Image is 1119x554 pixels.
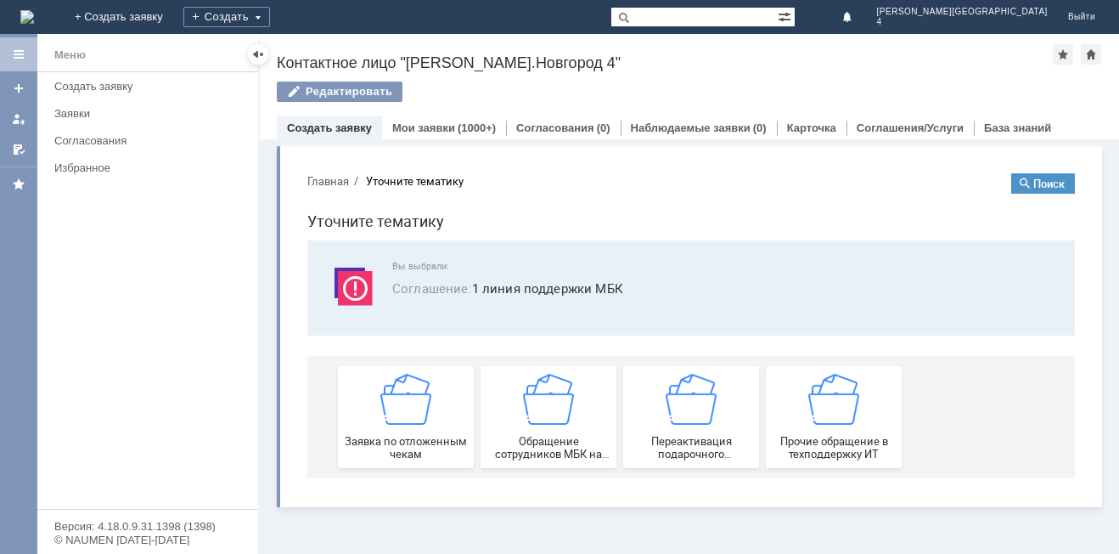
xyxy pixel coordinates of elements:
[631,122,751,134] a: Наблюдаемые заявки
[20,10,34,24] img: logo
[34,101,85,152] img: svg%3E
[48,100,255,127] a: Заявки
[277,54,1053,71] div: Контактное лицо "[PERSON_NAME].Новгород 4"
[54,521,241,532] div: Версия: 4.18.0.9.31.1398 (1398)
[54,107,248,120] div: Заявки
[335,275,460,301] span: Переактивация подарочного сертификата
[54,80,248,93] div: Создать заявку
[5,75,32,102] a: Создать заявку
[229,214,280,265] img: getfafe0041f1c547558d014b707d1d9f05
[5,136,32,163] a: Мои согласования
[753,122,767,134] div: (0)
[54,134,248,147] div: Согласования
[248,44,268,65] div: Скрыть меню
[458,122,496,134] div: (1000+)
[183,7,270,27] div: Создать
[857,122,964,134] a: Соглашения/Услуги
[72,15,170,28] div: Уточните тематику
[287,122,372,134] a: Создать заявку
[54,161,229,174] div: Избранное
[877,17,1048,27] span: 4
[54,45,86,65] div: Меню
[516,122,594,134] a: Согласования
[477,275,603,301] span: Прочие обращение в техподдержку ИТ
[1053,44,1073,65] div: Добавить в избранное
[48,127,255,154] a: Согласования
[1081,44,1101,65] div: Сделать домашней страницей
[778,8,795,24] span: Расширенный поиск
[984,122,1051,134] a: База знаний
[14,14,55,29] button: Главная
[5,105,32,133] a: Мои заявки
[87,214,138,265] img: getfafe0041f1c547558d014b707d1d9f05
[20,10,34,24] a: Перейти на домашнюю страницу
[717,14,781,34] button: Поиск
[187,206,323,308] button: Обращение сотрудников МБК на недоступность тех. поддержки
[372,214,423,265] img: getfafe0041f1c547558d014b707d1d9f05
[98,101,761,112] span: Вы выбрали:
[48,73,255,99] a: Создать заявку
[192,275,318,301] span: Обращение сотрудников МБК на недоступность тех. поддержки
[877,7,1048,17] span: [PERSON_NAME][GEOGRAPHIC_DATA]
[14,49,781,74] h1: Уточните тематику
[329,206,465,308] a: Переактивация подарочного сертификата
[49,275,175,301] span: Заявка по отложенным чекам
[787,122,836,134] a: Карточка
[472,206,608,308] a: Прочие обращение в техподдержку ИТ
[515,214,565,265] img: getfafe0041f1c547558d014b707d1d9f05
[44,206,180,308] button: Заявка по отложенным чекам
[392,122,455,134] a: Мои заявки
[597,122,610,134] div: (0)
[98,119,761,138] span: 1 линия поддержки МБК
[98,120,178,137] span: Соглашение :
[54,534,241,546] div: © NAUMEN [DATE]-[DATE]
